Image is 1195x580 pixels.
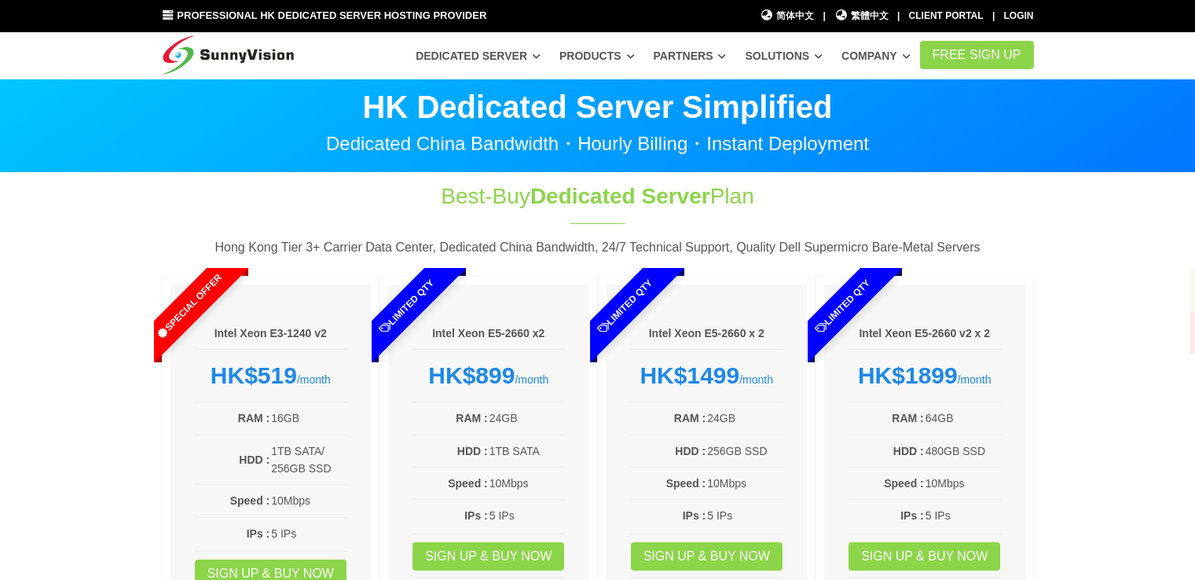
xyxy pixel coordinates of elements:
[412,542,564,571] a: Sign up & Buy Now
[920,41,1034,69] a: FREE Sign Up
[823,9,825,24] li: |
[848,362,1002,390] div: /month
[841,42,911,70] a: Company
[858,362,958,388] strong: HK$1899
[683,509,706,522] b: IPs :
[162,91,1034,123] p: HK Dedicated Server Simplified
[247,527,270,540] b: IPs :
[230,494,270,507] b: Speed :
[341,240,473,373] span: Limited Qty
[674,412,706,424] b: RAM :
[893,445,924,457] b: HDD :
[162,237,1034,258] p: Hong Kong Tier 3+ Carrier Data Center, Dedicated China Bandwidth, 24/7 Technical Support, Quality...
[238,412,269,424] b: RAM :
[777,240,909,373] span: Limited Qty
[270,409,347,428] td: 16GB
[761,9,815,24] a: 简体中文
[706,409,783,428] td: 24GB
[162,134,1034,153] p: Dedicated China Bandwidth・Hourly Billing・Instant Deployment
[416,42,541,70] a: Dedicated Server
[834,9,889,24] a: 繁體中文
[489,409,566,428] td: 24GB
[457,445,488,457] b: HDD :
[848,326,1002,342] h6: Intel Xeon E5-2660 v2 x 2
[489,474,566,493] td: 10Mbps
[675,445,706,457] b: HDD :
[630,326,784,342] h6: Intel Xeon E5-2660 x 2
[489,506,566,525] td: 5 IPs
[892,412,923,424] b: RAM :
[336,181,860,211] h1: Best-Buy Plan
[412,362,566,390] div: /month
[177,9,486,21] span: Professional HK Dedicated Server Hosting Provider
[270,491,347,510] td: 10Mbps
[666,477,706,490] b: Speed :
[706,506,783,525] td: 5 IPs
[456,412,487,424] b: RAM :
[706,442,783,461] td: 256GB SSD
[884,477,924,490] b: Speed :
[270,442,347,479] td: 1TB SATA/ 256GB SSD
[194,362,348,390] div: /month
[194,326,348,342] h6: Intel Xeon E3-1240 v2
[559,240,691,373] span: Limited Qty
[849,542,1000,571] a: Sign up & Buy Now
[925,474,1002,493] td: 10Mbps
[530,184,710,208] span: Dedicated Server
[706,474,783,493] td: 10Mbps
[123,240,255,373] span: Special Offer
[211,362,297,388] strong: HK$519
[631,542,783,571] a: Sign up & Buy Now
[640,362,739,388] strong: HK$1499
[897,9,900,24] li: |
[900,509,924,522] b: IPs :
[925,442,1002,461] td: 480GB SSD
[630,362,784,390] div: /month
[489,442,566,461] td: 1TB SATA
[412,326,566,342] h6: Intel Xeon E5-2660 x2
[1004,10,1034,21] a: Login
[992,9,995,24] li: |
[239,453,269,466] b: HDD :
[464,509,488,522] b: IPs :
[654,42,727,70] a: Partners
[270,524,347,543] td: 5 IPs
[925,409,1002,428] td: 64GB
[925,506,1002,525] td: 5 IPs
[909,10,984,21] a: Client Portal
[559,42,635,70] a: Products
[428,362,515,388] strong: HK$899
[448,477,488,490] b: Speed :
[745,42,823,70] a: Solutions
